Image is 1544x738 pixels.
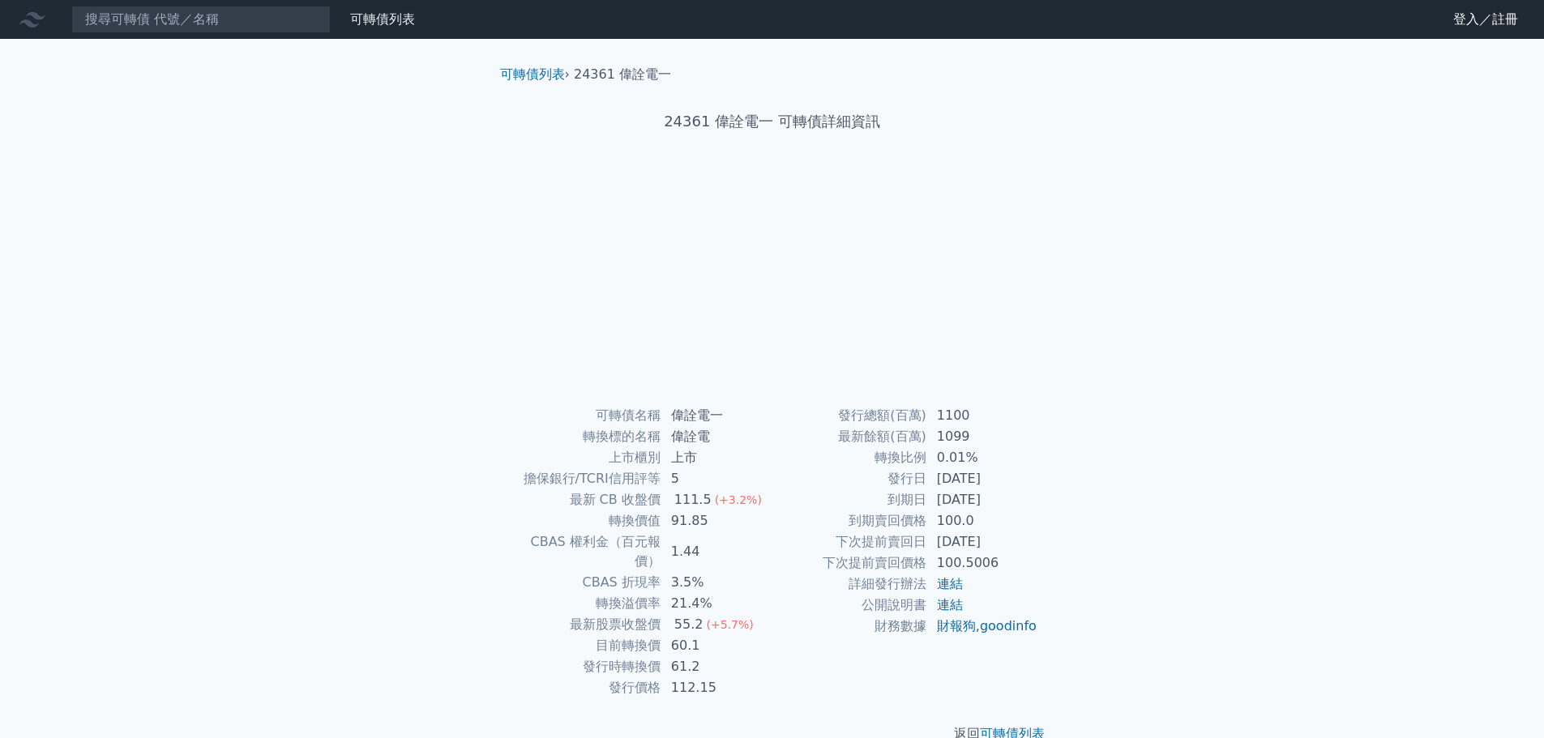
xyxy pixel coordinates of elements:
td: 可轉債名稱 [507,405,661,426]
td: 3.5% [661,572,772,593]
td: 91.85 [661,510,772,531]
td: 到期日 [772,489,927,510]
td: CBAS 權利金（百元報價） [507,531,661,572]
td: 0.01% [927,447,1038,468]
td: 1099 [927,426,1038,447]
td: 上市 [661,447,772,468]
td: [DATE] [927,531,1038,552]
a: 登入／註冊 [1440,6,1531,32]
td: 下次提前賣回日 [772,531,927,552]
td: 發行時轉換價 [507,656,661,677]
td: 1.44 [661,531,772,572]
div: 111.5 [671,490,715,510]
input: 搜尋可轉債 代號／名稱 [71,6,331,33]
td: 60.1 [661,635,772,656]
td: 偉詮電一 [661,405,772,426]
td: 61.2 [661,656,772,677]
td: , [927,616,1038,637]
a: 連結 [937,576,963,591]
td: 轉換溢價率 [507,593,661,614]
td: 100.0 [927,510,1038,531]
li: 24361 偉詮電一 [574,65,671,84]
div: 55.2 [671,615,707,634]
td: 到期賣回價格 [772,510,927,531]
a: 財報狗 [937,618,976,633]
li: › [500,65,570,84]
td: 詳細發行辦法 [772,574,927,595]
td: 公開說明書 [772,595,927,616]
a: 可轉債列表 [500,66,565,82]
h1: 24361 偉詮電一 可轉債詳細資訊 [487,110,1058,133]
a: goodinfo [980,618,1037,633]
td: 最新股票收盤價 [507,614,661,635]
td: 112.15 [661,677,772,698]
a: 可轉債列表 [350,11,415,27]
td: 轉換標的名稱 [507,426,661,447]
td: 擔保銀行/TCRI信用評等 [507,468,661,489]
td: 1100 [927,405,1038,426]
td: 100.5006 [927,552,1038,574]
td: [DATE] [927,489,1038,510]
td: 21.4% [661,593,772,614]
td: 最新餘額(百萬) [772,426,927,447]
td: 5 [661,468,772,489]
td: CBAS 折現率 [507,572,661,593]
a: 連結 [937,597,963,612]
td: 發行日 [772,468,927,489]
td: 財務數據 [772,616,927,637]
td: 偉詮電 [661,426,772,447]
td: 發行價格 [507,677,661,698]
td: 下次提前賣回價格 [772,552,927,574]
span: (+3.2%) [715,493,762,506]
td: 轉換比例 [772,447,927,468]
td: [DATE] [927,468,1038,489]
td: 發行總額(百萬) [772,405,927,426]
td: 最新 CB 收盤價 [507,489,661,510]
span: (+5.7%) [706,618,753,631]
td: 目前轉換價 [507,635,661,656]
td: 上市櫃別 [507,447,661,468]
td: 轉換價值 [507,510,661,531]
